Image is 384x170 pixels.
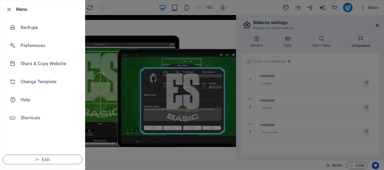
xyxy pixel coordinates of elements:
[0,91,85,109] a: Help
[21,96,76,103] h6: Help
[3,155,82,164] button: Exit
[21,42,76,49] h6: Preferences
[21,114,76,121] h6: Shortcuts
[21,60,76,67] h6: Share & Copy Website
[16,6,80,13] h6: Menu
[8,157,77,162] span: Exit
[21,78,76,85] h6: Change Template
[21,24,76,31] h6: Backups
